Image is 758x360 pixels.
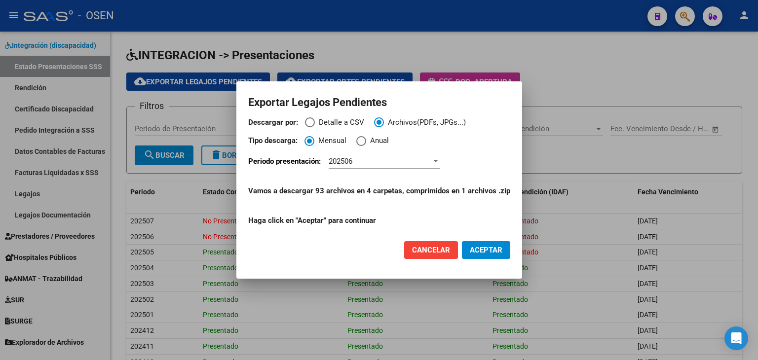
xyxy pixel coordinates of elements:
[724,326,748,350] div: Open Intercom Messenger
[248,118,298,127] strong: Descargar por:
[248,117,510,133] mat-radio-group: Descargar por:
[366,135,389,146] span: Anual
[248,185,510,226] p: Haga click en "Aceptar" para continuar
[248,185,510,197] p: Vamos a descargar 93 archivos en 4 carpetas, comprimidos en 1 archivos .zip
[314,135,346,146] span: Mensual
[248,157,321,166] span: Periodo presentación:
[248,136,298,145] strong: Tipo descarga:
[462,241,510,259] button: ACEPTAR
[248,135,510,151] mat-radio-group: Tipo de descarga:
[412,246,450,254] span: Cancelar
[384,117,466,128] span: Archivos(PDFs, JPGs...)
[315,117,364,128] span: Detalle a CSV
[248,93,510,112] h2: Exportar Legajos Pendientes
[404,241,458,259] button: Cancelar
[329,157,352,166] span: 202506
[470,246,502,254] span: ACEPTAR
